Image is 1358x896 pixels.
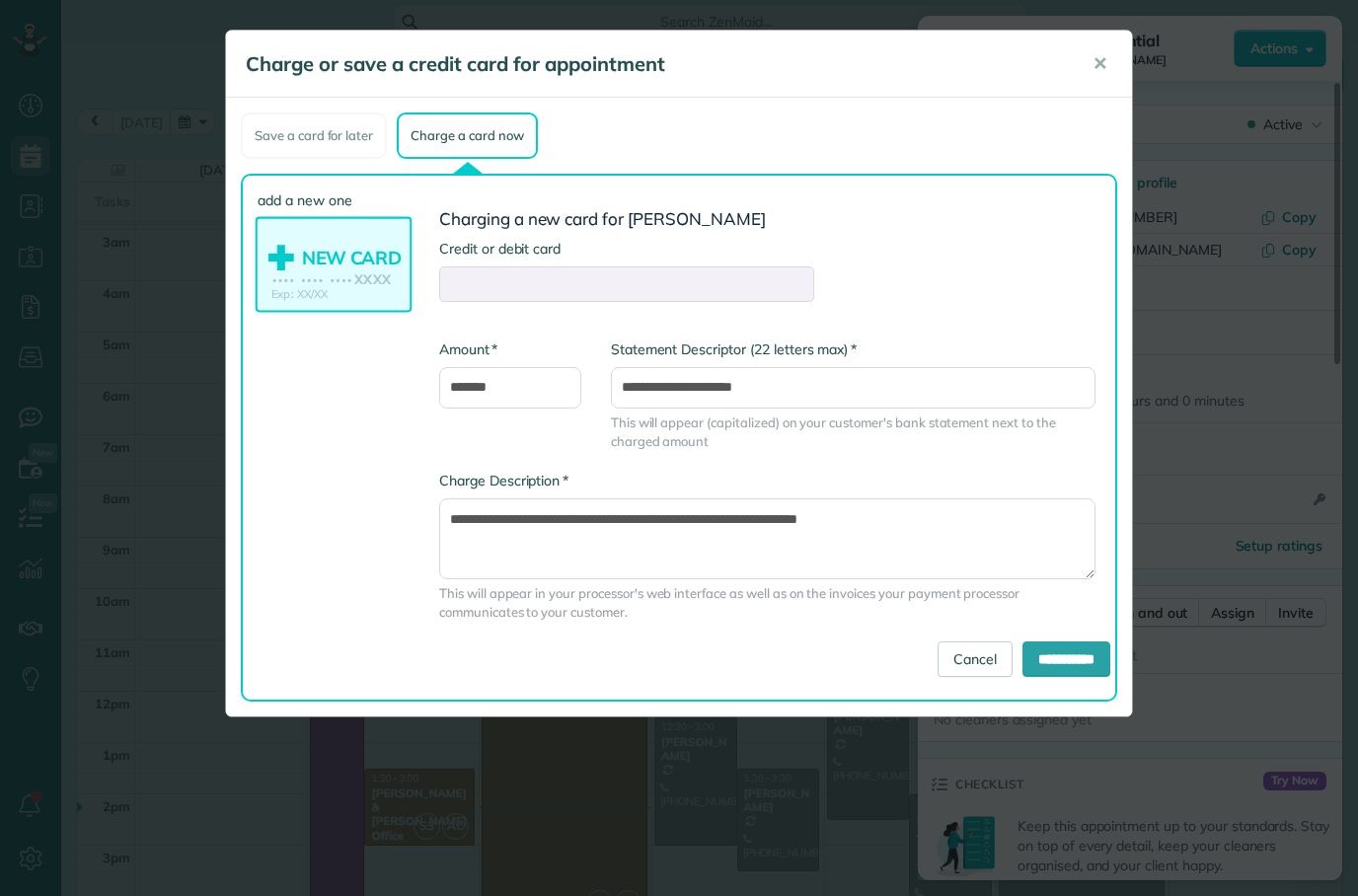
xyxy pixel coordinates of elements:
[448,275,805,293] iframe: Secure card payment input frame
[611,413,1095,451] span: This will appear (capitalized) on your customer's bank statement next to the charged amount
[938,641,1013,677] a: Cancel
[1093,52,1107,75] span: ✕
[439,339,497,359] label: Amount
[439,471,568,490] label: Charge Description
[439,584,1095,622] span: This will appear in your processor's web interface as well as on the invoices your payment proces...
[439,210,1095,229] h3: Charging a new card for [PERSON_NAME]
[241,112,387,159] div: Save a card for later
[258,190,410,210] label: add a new one
[611,339,857,359] label: Statement Descriptor (22 letters max)
[397,112,537,159] div: Charge a card now
[246,50,1065,78] h5: Charge or save a credit card for appointment
[439,239,1095,259] label: Credit or debit card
